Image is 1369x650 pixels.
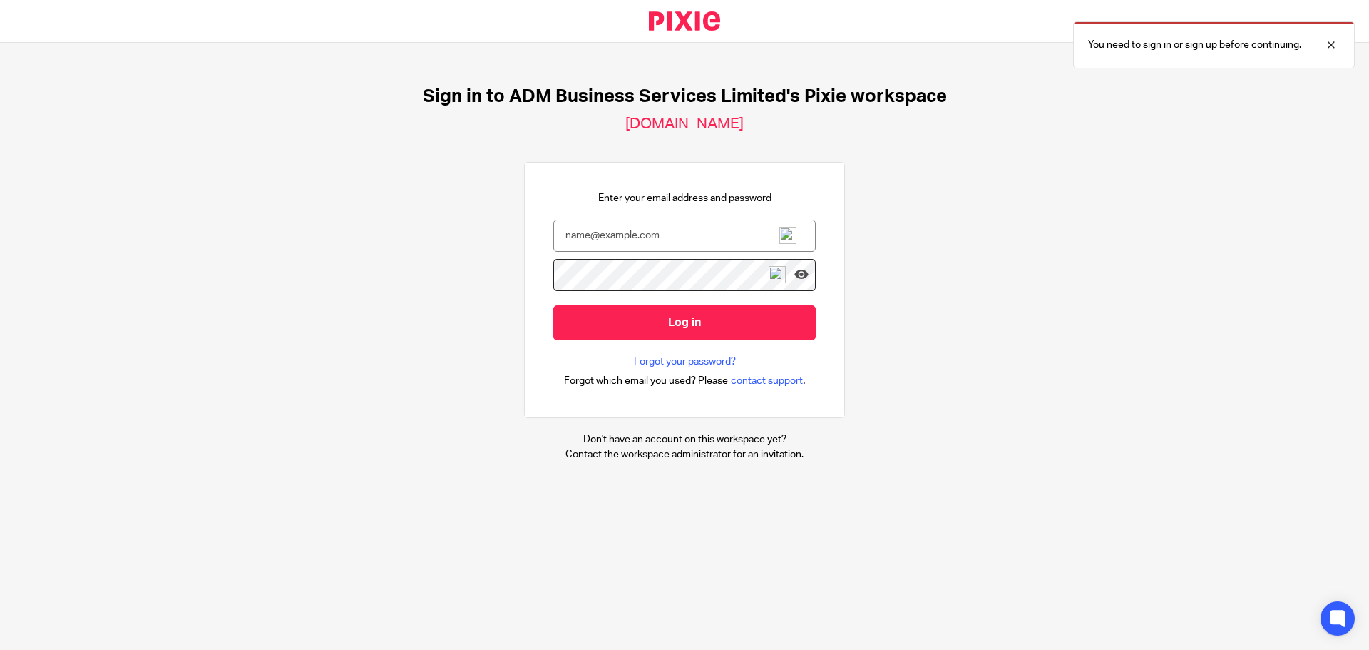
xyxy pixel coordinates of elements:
[598,191,771,205] p: Enter your email address and password
[634,355,736,369] a: Forgot your password?
[769,266,786,283] img: npw-badge-icon-locked.svg
[565,447,804,462] p: Contact the workspace administrator for an invitation.
[1088,38,1301,52] p: You need to sign in or sign up before continuing.
[731,374,803,388] span: contact support
[779,227,796,244] img: npw-badge-icon-locked.svg
[553,305,816,340] input: Log in
[565,432,804,447] p: Don't have an account on this workspace yet?
[423,86,947,108] h1: Sign in to ADM Business Services Limited's Pixie workspace
[553,220,816,252] input: name@example.com
[564,374,728,388] span: Forgot which email you used? Please
[564,372,806,389] div: .
[625,115,744,133] h2: [DOMAIN_NAME]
